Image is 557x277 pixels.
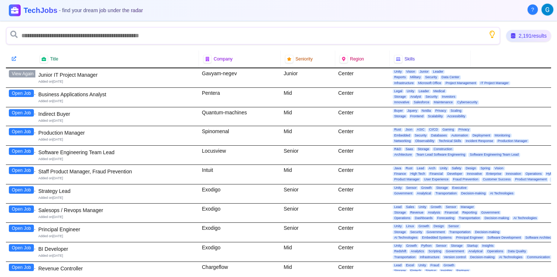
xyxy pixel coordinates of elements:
div: Added on [DATE] [38,79,196,84]
div: Indirect Buyer [38,110,196,118]
span: Product Management [514,177,548,181]
span: Operations [393,216,412,220]
div: Intuit [199,165,281,184]
div: Strategy Lead [38,187,196,195]
span: Storage [416,147,431,151]
div: Revenue Controller [38,265,196,272]
div: Business Applications Analyst [38,91,196,98]
button: Open Job [9,109,34,117]
span: IT Project Manager [479,81,510,85]
span: Financial [428,172,444,176]
span: Nvidia [420,109,432,113]
button: Open Job [9,90,34,97]
span: Python [420,244,433,248]
div: Senior [281,223,335,242]
span: Json [404,128,414,132]
span: Leader [431,70,445,74]
span: Analytical [467,249,484,253]
span: Security [424,75,439,79]
span: Privacy [434,109,448,113]
span: Redshift [393,249,408,253]
span: Sensor [405,186,418,190]
span: Design [464,166,477,170]
span: ? [531,6,534,13]
span: Saas [404,147,415,151]
div: Salesops / Revops Manager [38,207,196,214]
span: Partners [455,269,470,273]
span: Storage [393,95,407,99]
span: AI Technologies [498,255,524,259]
span: Linux [405,224,416,228]
div: Exodigo [199,223,281,242]
div: Center [335,88,390,107]
button: Open Job [9,148,34,155]
div: Senior [281,146,335,165]
span: CI/CD [428,128,440,132]
div: Mid [281,107,335,126]
span: Transportation [393,255,417,259]
div: Mid [281,88,335,107]
span: Legal [393,89,404,93]
span: Excel [404,263,416,267]
span: Sensor [444,205,458,209]
span: Innovative [393,100,411,104]
span: Region [350,56,364,62]
span: Construction [432,147,454,151]
span: Security [424,95,439,99]
span: Government [480,211,501,215]
span: Infrastructure [418,255,441,259]
span: Unity [393,70,403,74]
button: Open Job [9,205,34,213]
span: Storage [393,269,407,273]
span: Operations [524,172,543,176]
span: Principal Engineer [455,236,484,240]
span: Analyst [409,95,423,99]
div: Spinomenal [199,126,281,145]
span: Embedded Systems [420,236,453,240]
span: Growth [417,224,431,228]
span: AI Technologies [393,236,419,240]
span: Decision-making [460,191,487,195]
span: Production Manager [496,139,529,143]
span: Fraud Prevention [452,177,480,181]
div: BI Developer [38,245,196,253]
span: Analysis [427,211,442,215]
span: Unity [393,224,403,228]
div: Center [335,107,390,126]
span: Maintenance [432,100,455,104]
span: Cybersecurity [456,100,479,104]
button: Open Job [9,167,34,174]
span: Reports [393,75,407,79]
span: Vision [405,70,417,74]
img: User avatar [542,4,553,15]
span: Transportation [458,216,482,220]
button: Open Job [9,244,34,252]
button: Open Job [9,225,34,232]
span: AI Technologies [488,191,515,195]
div: Gavyam-negev [199,68,281,87]
span: Company [214,56,232,62]
div: Center [335,204,390,223]
span: Rust [404,166,414,170]
span: Decision-making [483,216,511,220]
span: Sensor [447,224,460,228]
span: Scripting [427,249,443,253]
span: Vision [493,166,505,170]
div: Staff Product Manager, Fraud Prevention [38,168,196,175]
span: Unity [417,205,428,209]
span: Revenue [409,211,425,215]
span: Accessibility [446,114,467,118]
span: Title [50,56,58,62]
span: Storage [449,244,464,248]
div: Center [335,126,390,145]
span: Lead [393,205,403,209]
span: Storage [393,114,407,118]
span: Product Manager [393,177,421,181]
span: Sales [404,205,416,209]
span: Data Quality [506,249,528,253]
span: Enterprise [485,172,503,176]
span: Security [409,230,424,234]
button: Show search tips [488,31,496,38]
span: Embedded [393,134,412,138]
span: Databases [430,134,448,138]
